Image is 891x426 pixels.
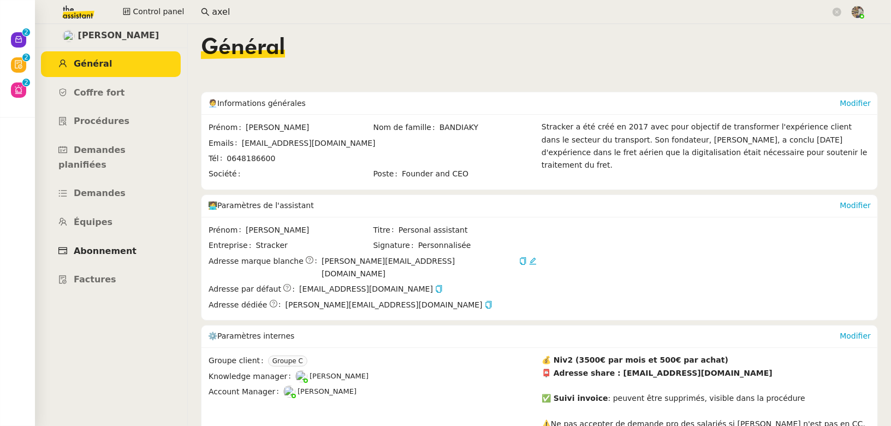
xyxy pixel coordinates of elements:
[209,299,267,311] span: Adresse dédiée
[840,332,871,340] a: Modifier
[840,99,871,108] a: Modifier
[209,224,246,236] span: Prénom
[439,121,537,134] span: BANDIAKY
[209,152,227,165] span: Tél
[212,5,830,20] input: Rechercher
[542,356,728,364] strong: 💰 Niv2 (3500€ par mois et 500€ par achat)
[402,168,537,180] span: Founder and CEO
[24,79,28,88] p: 2
[246,121,372,134] span: [PERSON_NAME]
[22,28,30,36] nz-badge-sup: 2
[227,154,275,163] span: 0648186600
[208,326,840,347] div: ⚙️
[217,201,314,210] span: Paramètres de l'assistant
[41,109,181,134] a: Procédures
[209,239,256,252] span: Entreprise
[542,121,871,182] div: Stracker a été créé en 2017 avec pour objectif de transformer l'expérience client dans le secteur...
[41,138,181,177] a: Demandes planifiées
[209,354,268,367] span: Groupe client
[41,181,181,206] a: Demandes
[58,145,126,170] span: Demandes planifiées
[41,239,181,264] a: Abonnement
[852,6,864,18] img: 388bd129-7e3b-4cb1-84b4-92a3d763e9b7
[209,121,246,134] span: Prénom
[209,137,242,150] span: Emails
[208,92,840,114] div: 🧑‍💼
[116,4,191,20] button: Control panel
[74,87,125,98] span: Coffre fort
[542,394,608,403] strong: ✅ Suivi invoice
[74,188,126,198] span: Demandes
[209,370,295,383] span: Knowledge manager
[373,121,439,134] span: Nom de famille
[295,370,307,382] img: users%2FoFdbodQ3TgNoWt9kP3GXAs5oaCq1%2Favatar%2Fprofile-pic.png
[246,224,372,236] span: [PERSON_NAME]
[133,5,184,18] span: Control panel
[41,80,181,106] a: Coffre fort
[310,372,369,380] span: [PERSON_NAME]
[283,386,295,398] img: users%2FNTfmycKsCFdqp6LX6USf2FmuPJo2%2Favatar%2Fprofile-pic%20(1).png
[22,79,30,86] nz-badge-sup: 2
[256,239,372,252] span: Stracker
[78,28,159,43] span: [PERSON_NAME]
[373,168,402,180] span: Poste
[542,369,773,377] strong: 📮 Adresse share : [EMAIL_ADDRESS][DOMAIN_NAME]
[399,224,537,236] span: Personal assistant
[840,201,871,210] a: Modifier
[201,37,285,59] span: Général
[373,239,418,252] span: Signature
[24,28,28,38] p: 2
[74,246,136,256] span: Abonnement
[373,224,399,236] span: Titre
[217,99,306,108] span: Informations générales
[298,387,357,395] span: [PERSON_NAME]
[217,332,294,340] span: Paramètres internes
[74,274,116,285] span: Factures
[24,54,28,63] p: 2
[242,139,376,147] span: [EMAIL_ADDRESS][DOMAIN_NAME]
[286,299,492,311] span: [PERSON_NAME][EMAIL_ADDRESS][DOMAIN_NAME]
[209,386,283,398] span: Account Manager
[41,51,181,77] a: Général
[418,239,471,252] span: Personnalisée
[542,392,871,405] div: : peuvent être supprimés, visible dans la procédure
[209,168,245,180] span: Société
[74,217,112,227] span: Équipes
[209,255,304,268] span: Adresse marque blanche
[63,30,75,42] img: users%2F3XW7N0tEcIOoc8sxKxWqDcFn91D2%2Favatar%2F5653ca14-9fea-463f-a381-ec4f4d723a3b
[322,255,517,281] span: [PERSON_NAME][EMAIL_ADDRESS][DOMAIN_NAME]
[268,356,307,366] nz-tag: Groupe C
[41,210,181,235] a: Équipes
[299,283,443,295] span: [EMAIL_ADDRESS][DOMAIN_NAME]
[209,283,281,295] span: Adresse par défaut
[74,58,112,69] span: Général
[74,116,129,126] span: Procédures
[22,54,30,61] nz-badge-sup: 2
[208,195,840,217] div: 🧑‍💻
